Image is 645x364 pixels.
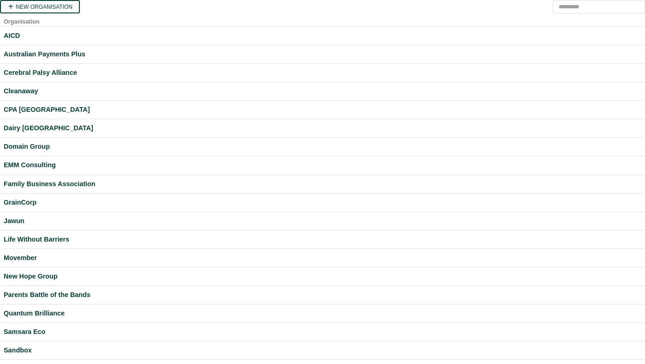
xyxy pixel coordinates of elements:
[4,30,641,41] a: AICD
[4,179,641,189] a: Family Business Association
[4,49,641,60] a: Australian Payments Plus
[4,345,641,356] a: Sandbox
[4,141,641,152] a: Domain Group
[4,123,641,133] a: Dairy [GEOGRAPHIC_DATA]
[4,67,641,78] a: Cerebral Palsy Alliance
[4,308,641,319] a: Quantum Brilliance
[4,234,641,245] a: Life Without Barriers
[4,160,641,170] a: EMM Consulting
[4,197,641,208] a: GrainCorp
[4,104,641,115] a: CPA [GEOGRAPHIC_DATA]
[4,290,641,300] a: Parents Battle of the Bands
[4,271,641,282] a: New Hope Group
[4,216,641,226] a: Jawun
[4,253,641,263] a: Movember
[4,86,641,97] a: Cleanaway
[4,327,641,337] a: Samsara Eco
